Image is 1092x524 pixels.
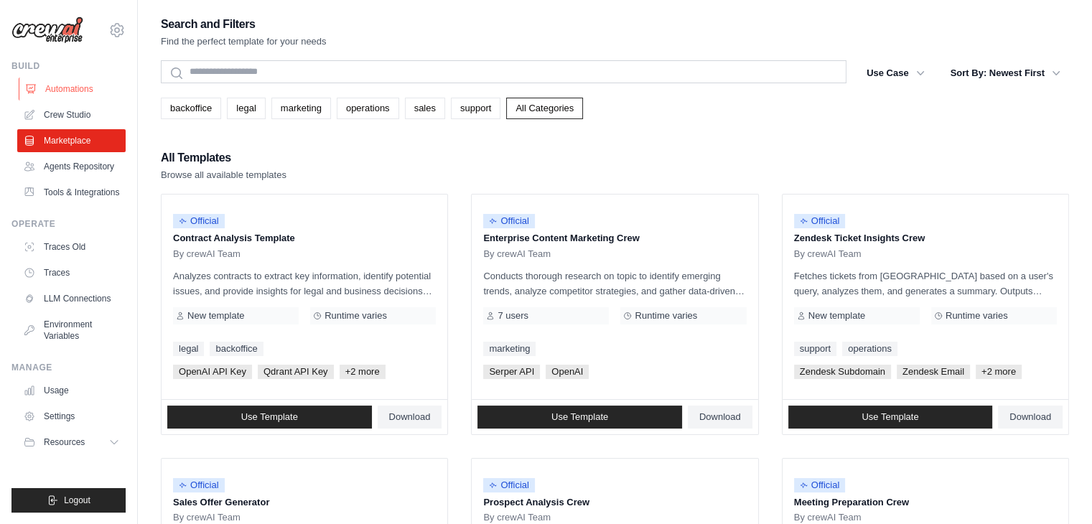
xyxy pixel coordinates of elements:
[173,342,204,356] a: legal
[942,60,1069,86] button: Sort By: Newest First
[187,310,244,322] span: New template
[794,214,846,228] span: Official
[258,365,334,379] span: Qdrant API Key
[161,98,221,119] a: backoffice
[44,436,85,448] span: Resources
[340,365,386,379] span: +2 more
[173,365,252,379] span: OpenAI API Key
[11,17,83,44] img: Logo
[451,98,500,119] a: support
[688,406,752,429] a: Download
[546,365,589,379] span: OpenAI
[161,14,327,34] h2: Search and Filters
[794,342,836,356] a: support
[241,411,298,423] span: Use Template
[483,231,746,245] p: Enterprise Content Marketing Crew
[17,261,126,284] a: Traces
[483,214,535,228] span: Official
[17,129,126,152] a: Marketplace
[551,411,608,423] span: Use Template
[271,98,331,119] a: marketing
[483,495,746,510] p: Prospect Analysis Crew
[161,168,286,182] p: Browse all available templates
[788,406,993,429] a: Use Template
[998,406,1063,429] a: Download
[173,248,241,260] span: By crewAI Team
[17,181,126,204] a: Tools & Integrations
[794,248,862,260] span: By crewAI Team
[897,365,970,379] span: Zendesk Email
[17,287,126,310] a: LLM Connections
[483,342,536,356] a: marketing
[483,365,540,379] span: Serper API
[699,411,741,423] span: Download
[794,495,1057,510] p: Meeting Preparation Crew
[483,248,551,260] span: By crewAI Team
[17,313,126,347] a: Environment Variables
[946,310,1008,322] span: Runtime varies
[17,431,126,454] button: Resources
[405,98,445,119] a: sales
[19,78,127,100] a: Automations
[173,478,225,492] span: Official
[173,495,436,510] p: Sales Offer Generator
[858,60,933,86] button: Use Case
[161,148,286,168] h2: All Templates
[11,218,126,230] div: Operate
[210,342,263,356] a: backoffice
[173,231,436,245] p: Contract Analysis Template
[483,268,746,299] p: Conducts thorough research on topic to identify emerging trends, analyze competitor strategies, a...
[11,488,126,513] button: Logout
[161,34,327,49] p: Find the perfect template for your needs
[794,478,846,492] span: Official
[64,495,90,506] span: Logout
[483,512,551,523] span: By crewAI Team
[506,98,583,119] a: All Categories
[498,310,528,322] span: 7 users
[173,268,436,299] p: Analyzes contracts to extract key information, identify potential issues, and provide insights fo...
[173,512,241,523] span: By crewAI Team
[17,155,126,178] a: Agents Repository
[378,406,442,429] a: Download
[976,365,1022,379] span: +2 more
[483,478,535,492] span: Official
[477,406,682,429] a: Use Template
[389,411,431,423] span: Download
[794,365,891,379] span: Zendesk Subdomain
[325,310,387,322] span: Runtime varies
[173,214,225,228] span: Official
[337,98,399,119] a: operations
[808,310,865,322] span: New template
[11,362,126,373] div: Manage
[17,379,126,402] a: Usage
[17,235,126,258] a: Traces Old
[17,405,126,428] a: Settings
[842,342,897,356] a: operations
[794,512,862,523] span: By crewAI Team
[1009,411,1051,423] span: Download
[794,231,1057,245] p: Zendesk Ticket Insights Crew
[17,103,126,126] a: Crew Studio
[167,406,372,429] a: Use Template
[11,60,126,72] div: Build
[635,310,697,322] span: Runtime varies
[227,98,265,119] a: legal
[862,411,918,423] span: Use Template
[794,268,1057,299] p: Fetches tickets from [GEOGRAPHIC_DATA] based on a user's query, analyzes them, and generates a su...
